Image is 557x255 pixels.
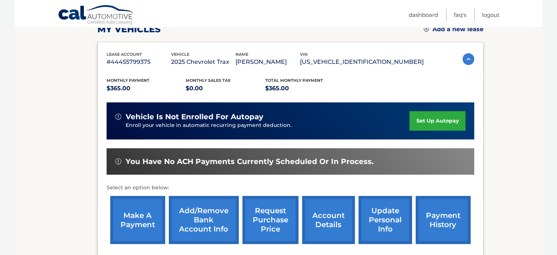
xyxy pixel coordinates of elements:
span: vehicle is not enrolled for autopay [126,112,263,121]
p: [PERSON_NAME] [235,57,300,67]
span: vehicle [171,52,189,57]
a: make a payment [110,196,165,244]
a: request purchase price [242,196,298,244]
span: vin [300,52,308,57]
p: $365.00 [265,83,345,94]
a: update personal info [359,196,412,244]
p: Select an option below: [107,183,474,192]
a: Add a new lease [424,26,483,33]
span: Total Monthly Payment [265,78,323,83]
a: account details [302,196,355,244]
span: You have no ACH payments currently scheduled or in process. [126,157,374,166]
p: 2025 Chevrolet Trax [171,57,235,67]
span: name [235,52,248,57]
span: Monthly sales Tax [186,78,231,83]
img: alert-white.svg [115,159,121,164]
p: [US_VEHICLE_IDENTIFICATION_NUMBER] [300,57,424,67]
p: $0.00 [186,83,265,94]
p: #44455799375 [107,57,171,67]
a: FAQ's [454,9,466,21]
h2: my vehicles [97,24,161,35]
a: payment history [416,196,471,244]
a: Cal Automotive [58,5,135,26]
span: Monthly Payment [107,78,149,83]
a: Add/Remove bank account info [169,196,239,244]
img: add.svg [424,26,429,32]
a: set up autopay [409,111,465,131]
a: Dashboard [409,9,438,21]
p: Enroll your vehicle in automatic recurring payment deduction. [126,121,410,130]
span: lease account [107,52,142,57]
img: accordion-active.svg [463,53,474,65]
img: alert-white.svg [115,114,121,120]
p: $365.00 [107,83,186,94]
a: Logout [482,9,500,21]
